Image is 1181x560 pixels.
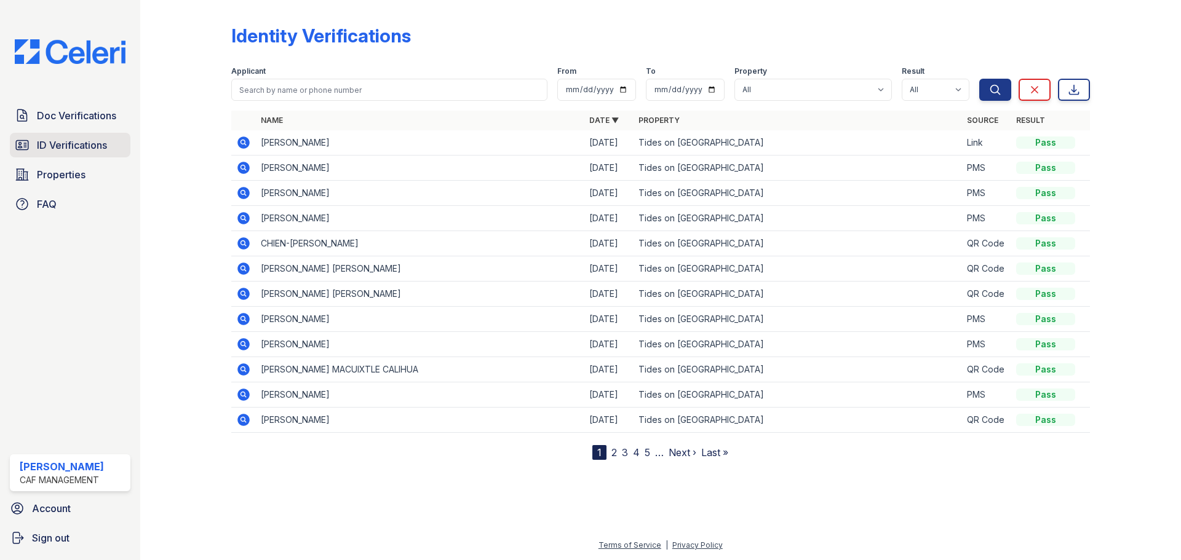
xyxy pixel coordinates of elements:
input: Search by name or phone number [231,79,547,101]
td: Tides on [GEOGRAPHIC_DATA] [634,357,962,382]
td: [PERSON_NAME] [256,156,584,181]
label: To [646,66,656,76]
div: Pass [1016,313,1075,325]
td: [DATE] [584,231,634,256]
td: [DATE] [584,382,634,408]
td: Link [962,130,1011,156]
td: Tides on [GEOGRAPHIC_DATA] [634,332,962,357]
td: [PERSON_NAME] [256,382,584,408]
td: Tides on [GEOGRAPHIC_DATA] [634,206,962,231]
div: CAF Management [20,474,104,486]
span: FAQ [37,197,57,211]
td: [PERSON_NAME] MACUIXTLE CALIHUA [256,357,584,382]
span: … [655,445,664,460]
a: 5 [645,446,650,459]
td: QR Code [962,282,1011,307]
a: Terms of Service [598,540,661,550]
a: Source [967,116,998,125]
a: ID Verifications [10,133,130,157]
div: Pass [1016,136,1075,149]
span: Doc Verifications [37,108,116,123]
td: [DATE] [584,282,634,307]
label: From [557,66,576,76]
div: Pass [1016,388,1075,401]
a: Privacy Policy [672,540,723,550]
td: Tides on [GEOGRAPHIC_DATA] [634,156,962,181]
a: Date ▼ [589,116,619,125]
td: [PERSON_NAME] [256,332,584,357]
td: [PERSON_NAME] [256,181,584,206]
div: Pass [1016,212,1075,224]
div: Identity Verifications [231,25,411,47]
td: [PERSON_NAME] [256,307,584,332]
td: [DATE] [584,307,634,332]
a: Properties [10,162,130,187]
div: Pass [1016,237,1075,250]
td: QR Code [962,231,1011,256]
td: [DATE] [584,332,634,357]
label: Property [734,66,767,76]
td: Tides on [GEOGRAPHIC_DATA] [634,181,962,206]
td: [DATE] [584,130,634,156]
td: PMS [962,181,1011,206]
td: PMS [962,382,1011,408]
a: Name [261,116,283,125]
div: 1 [592,445,606,460]
a: FAQ [10,192,130,216]
td: Tides on [GEOGRAPHIC_DATA] [634,282,962,307]
td: [PERSON_NAME] [PERSON_NAME] [256,282,584,307]
td: [DATE] [584,206,634,231]
div: Pass [1016,338,1075,350]
a: Doc Verifications [10,103,130,128]
div: | [666,540,668,550]
div: Pass [1016,414,1075,426]
td: PMS [962,156,1011,181]
td: [DATE] [584,357,634,382]
td: Tides on [GEOGRAPHIC_DATA] [634,382,962,408]
td: Tides on [GEOGRAPHIC_DATA] [634,307,962,332]
span: Sign out [32,530,70,545]
div: [PERSON_NAME] [20,459,104,474]
a: 3 [622,446,628,459]
label: Applicant [231,66,266,76]
div: Pass [1016,363,1075,376]
td: [PERSON_NAME] [256,408,584,433]
td: [DATE] [584,181,634,206]
a: Last » [701,446,728,459]
div: Pass [1016,162,1075,174]
span: Account [32,501,71,516]
div: Pass [1016,288,1075,300]
td: QR Code [962,408,1011,433]
a: 4 [633,446,640,459]
a: Sign out [5,526,135,550]
a: Property [638,116,680,125]
a: Account [5,496,135,521]
label: Result [902,66,925,76]
td: [PERSON_NAME] [256,206,584,231]
span: Properties [37,167,85,182]
td: QR Code [962,256,1011,282]
td: [DATE] [584,256,634,282]
td: Tides on [GEOGRAPHIC_DATA] [634,408,962,433]
td: CHIEN-[PERSON_NAME] [256,231,584,256]
div: Pass [1016,187,1075,199]
a: 2 [611,446,617,459]
td: QR Code [962,357,1011,382]
td: Tides on [GEOGRAPHIC_DATA] [634,130,962,156]
td: [PERSON_NAME] [256,130,584,156]
td: Tides on [GEOGRAPHIC_DATA] [634,256,962,282]
td: Tides on [GEOGRAPHIC_DATA] [634,231,962,256]
a: Result [1016,116,1045,125]
a: Next › [669,446,696,459]
td: PMS [962,206,1011,231]
td: [DATE] [584,156,634,181]
td: [DATE] [584,408,634,433]
td: PMS [962,332,1011,357]
span: ID Verifications [37,138,107,152]
td: PMS [962,307,1011,332]
td: [PERSON_NAME] [PERSON_NAME] [256,256,584,282]
img: CE_Logo_Blue-a8612792a0a2168367f1c8372b55b34899dd931a85d93a1a3d3e32e68fde9ad4.png [5,39,135,64]
div: Pass [1016,262,1075,275]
